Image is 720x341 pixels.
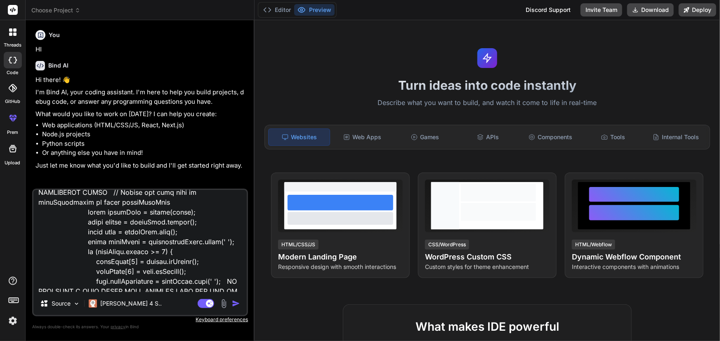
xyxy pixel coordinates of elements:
p: What would you like to work on [DATE]? I can help you create: [35,110,246,119]
button: Download [627,3,674,16]
img: Claude 4 Sonnet [89,299,97,308]
div: Components [520,128,581,146]
button: Preview [294,4,335,16]
img: attachment [219,299,229,308]
h6: Bind AI [48,61,68,70]
p: Just let me know what you'd like to build and I'll get started right away. [35,161,246,170]
div: Games [394,128,456,146]
textarea: loremi { DolorsItametconSectetur, AdipisCingelitSed, Doeiusmod, TeMporinc, UtLabo, EtdoLorem, } a... [33,190,247,292]
label: GitHub [5,98,20,105]
h4: Dynamic Webflow Component [572,251,696,263]
h4: WordPress Custom CSS [425,251,550,263]
p: Custom styles for theme enhancement [425,263,550,271]
h6: You [49,31,60,39]
p: Hi there! 👋 [35,75,246,85]
button: Editor [260,4,294,16]
h4: Modern Landing Page [278,251,403,263]
div: Internal Tools [645,128,706,146]
div: Web Apps [332,128,393,146]
li: Or anything else you have in mind! [42,148,246,158]
div: CSS/WordPress [425,240,469,250]
span: privacy [111,324,125,329]
img: icon [232,299,240,308]
li: Web applications (HTML/CSS/JS, React, Next.js) [42,121,246,130]
li: Node.js projects [42,130,246,139]
p: Keyboard preferences [32,316,248,323]
img: Pick Models [73,300,80,307]
h2: What makes IDE powerful [356,318,618,335]
label: prem [7,129,18,136]
p: Responsive design with smooth interactions [278,263,403,271]
h1: Turn ideas into code instantly [260,78,715,93]
p: Source [52,299,71,308]
label: Upload [5,159,21,166]
p: Interactive components with animations [572,263,696,271]
p: Describe what you want to build, and watch it come to life in real-time [260,98,715,108]
p: HI [35,45,246,54]
button: Invite Team [581,3,622,16]
img: settings [6,314,20,328]
div: Discord Support [521,3,576,16]
span: Choose Project [31,6,80,14]
label: code [7,69,19,76]
div: Websites [268,128,330,146]
button: Deploy [679,3,716,16]
li: Python scripts [42,139,246,149]
p: [PERSON_NAME] 4 S.. [100,299,162,308]
p: I'm Bind AI, your coding assistant. I'm here to help you build projects, debug code, or answer an... [35,88,246,106]
div: APIs [457,128,518,146]
div: HTML/Webflow [572,240,615,250]
p: Always double-check its answers. Your in Bind [32,323,248,331]
div: Tools [583,128,644,146]
label: threads [4,42,21,49]
div: HTML/CSS/JS [278,240,319,250]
